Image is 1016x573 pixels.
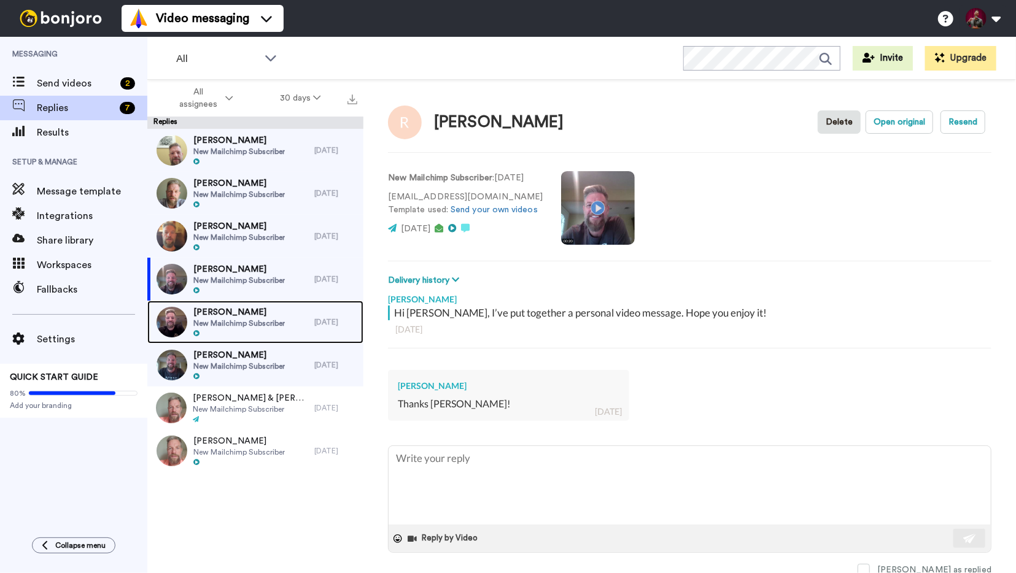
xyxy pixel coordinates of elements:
img: 47a4c8fe-b00e-4aec-99b2-512544883f7a-thumb.jpg [157,135,187,166]
button: 30 days [257,87,344,109]
button: Open original [866,110,933,134]
div: Thanks [PERSON_NAME]! [398,397,619,411]
img: 75760045-8a85-4e72-a8d0-a3ff978a270a-thumb.jpg [157,221,187,252]
span: [DATE] [401,225,430,233]
span: [PERSON_NAME] [193,306,285,318]
span: New Mailchimp Subscriber [193,447,285,457]
a: [PERSON_NAME]New Mailchimp Subscriber[DATE] [147,344,363,386]
a: [PERSON_NAME]New Mailchimp Subscriber[DATE] [147,258,363,301]
p: : [DATE] [388,172,543,185]
img: 69235fa1-1bf5-4a3b-a04e-93ae78e07baf-thumb.jpg [156,393,187,423]
div: [DATE] [314,274,357,284]
button: Delete [818,110,861,134]
div: [PERSON_NAME] [388,287,991,306]
button: Reply by Video [407,529,482,548]
span: Collapse menu [55,540,106,550]
img: vm-color.svg [129,9,149,28]
div: [DATE] [595,406,622,418]
span: Results [37,125,147,140]
span: Workspaces [37,258,147,272]
p: [EMAIL_ADDRESS][DOMAIN_NAME] Template used: [388,191,543,217]
span: Fallbacks [37,282,147,297]
span: [PERSON_NAME] [193,349,285,361]
img: c11110b7-9545-4587-9879-42243b9dbba0-thumb.jpg [157,264,187,294]
div: [PERSON_NAME] [434,113,564,131]
strong: New Mailchimp Subscriber [388,174,492,182]
div: [DATE] [395,323,984,336]
span: Add your branding [10,401,138,410]
span: [PERSON_NAME] [193,263,285,275]
div: [PERSON_NAME] [398,380,619,392]
span: New Mailchimp Subscriber [193,404,308,414]
img: Image of Russ Martin [388,106,422,139]
div: [DATE] [314,446,357,456]
span: [PERSON_NAME] [193,220,285,233]
button: All assignees [150,81,257,115]
span: Send videos [37,76,115,91]
div: [DATE] [314,188,357,198]
div: [DATE] [314,317,357,327]
img: d9bf501e-08df-4ffd-82a3-821e8b13200e-thumb.jpg [157,436,187,466]
img: a1a25474-8a5d-4184-888f-b807834e99c1-thumb.jpg [157,307,187,337]
span: Replies [37,101,115,115]
button: Resend [940,110,985,134]
span: [PERSON_NAME] [193,177,285,190]
img: abe1ddd1-b78b-4782-8d5d-d397d1bdf1c8-thumb.jpg [157,350,187,380]
img: bj-logo-header-white.svg [15,10,107,27]
span: Message template [37,184,147,199]
span: New Mailchimp Subscriber [193,190,285,199]
span: Share library [37,233,147,248]
span: [PERSON_NAME] [193,134,285,147]
div: [DATE] [314,231,357,241]
span: [PERSON_NAME] [193,435,285,447]
div: 2 [120,77,135,90]
div: [DATE] [314,360,357,370]
span: New Mailchimp Subscriber [193,147,285,156]
div: [DATE] [314,403,357,413]
span: All assignees [173,86,223,110]
span: QUICK START GUIDE [10,373,98,382]
span: New Mailchimp Subscriber [193,233,285,242]
div: Hi [PERSON_NAME], I’ve put together a personal video message. Hope you enjoy it! [394,306,988,320]
span: Settings [37,332,147,347]
button: Collapse menu [32,537,115,553]
a: [PERSON_NAME]New Mailchimp Subscriber[DATE] [147,129,363,172]
span: 80% [10,388,26,398]
button: Invite [853,46,913,71]
button: Delivery history [388,274,463,287]
span: New Mailchimp Subscriber [193,275,285,285]
div: 7 [120,102,135,114]
a: Send your own videos [451,206,538,214]
img: export.svg [347,94,357,104]
a: [PERSON_NAME]New Mailchimp Subscriber[DATE] [147,172,363,215]
button: Upgrade [925,46,996,71]
span: [PERSON_NAME] & [PERSON_NAME] [193,392,308,404]
a: [PERSON_NAME]New Mailchimp Subscriber[DATE] [147,215,363,258]
span: Integrations [37,209,147,223]
a: [PERSON_NAME]New Mailchimp Subscriber[DATE] [147,301,363,344]
span: Video messaging [156,10,249,27]
div: Replies [147,117,363,129]
span: New Mailchimp Subscriber [193,318,285,328]
button: Export all results that match these filters now. [344,89,361,107]
a: [PERSON_NAME]New Mailchimp Subscriber[DATE] [147,429,363,472]
div: [DATE] [314,145,357,155]
span: New Mailchimp Subscriber [193,361,285,371]
img: 674d19dd-668a-4076-8d5b-5df605008d25-thumb.jpg [157,178,187,209]
a: [PERSON_NAME] & [PERSON_NAME]New Mailchimp Subscriber[DATE] [147,386,363,429]
span: All [176,52,258,66]
img: send-white.svg [963,534,977,544]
